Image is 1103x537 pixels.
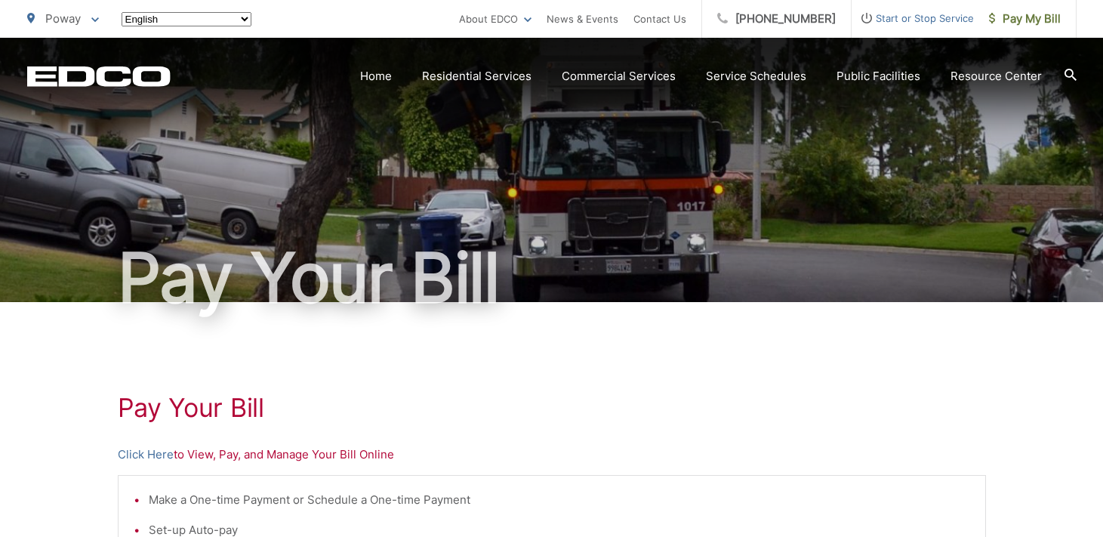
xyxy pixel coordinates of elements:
a: Public Facilities [836,67,920,85]
a: Residential Services [422,67,531,85]
a: Contact Us [633,10,686,28]
a: News & Events [547,10,618,28]
h1: Pay Your Bill [27,240,1077,316]
a: Service Schedules [706,67,806,85]
a: Resource Center [950,67,1042,85]
span: Poway [45,11,81,26]
a: Home [360,67,392,85]
li: Make a One-time Payment or Schedule a One-time Payment [149,491,970,509]
h1: Pay Your Bill [118,393,986,423]
select: Select a language [122,12,251,26]
a: About EDCO [459,10,531,28]
a: Click Here [118,446,174,464]
a: Commercial Services [562,67,676,85]
a: EDCD logo. Return to the homepage. [27,66,171,87]
span: Pay My Bill [989,10,1061,28]
p: to View, Pay, and Manage Your Bill Online [118,446,986,464]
